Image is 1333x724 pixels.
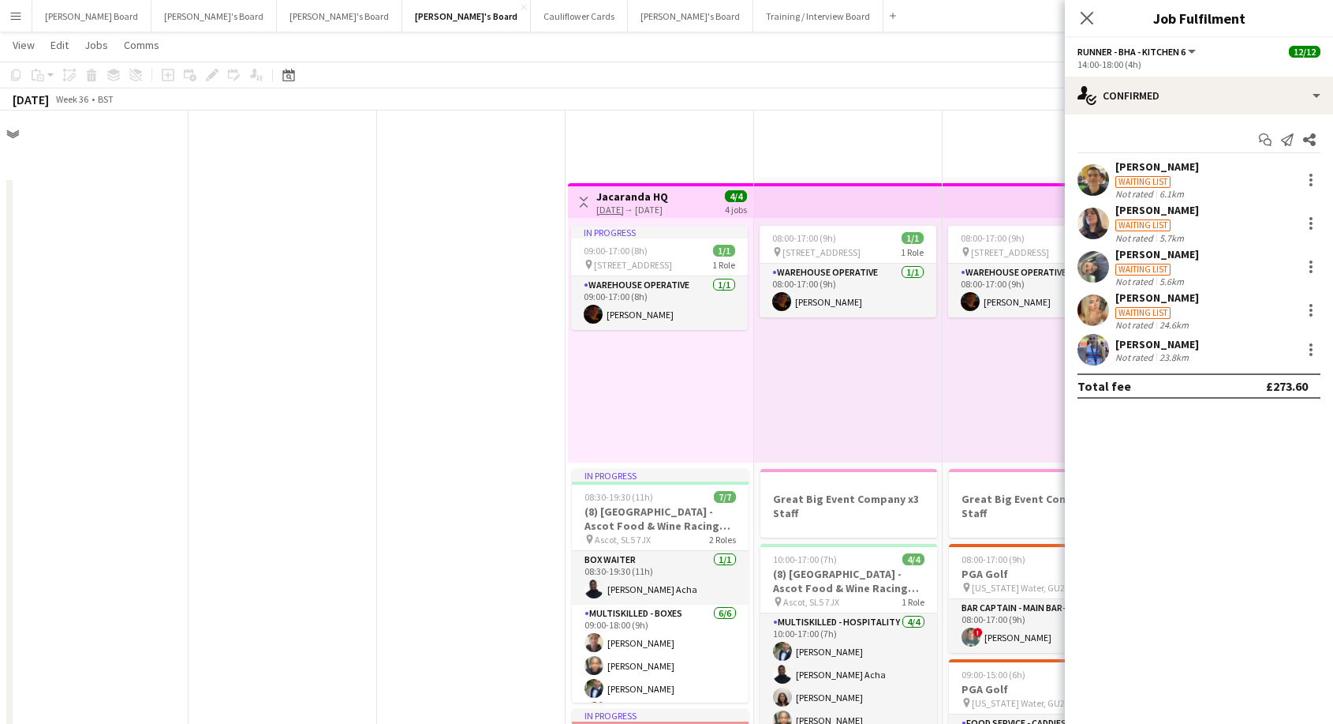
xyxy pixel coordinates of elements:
[760,567,937,595] h3: (8) [GEOGRAPHIC_DATA] - Ascot Food & Wine Racing Weekend🏇🏼
[760,492,937,520] h3: Great Big Event Company x3 Staff
[32,1,151,32] button: [PERSON_NAME] Board
[572,469,749,482] div: In progress
[1156,319,1192,331] div: 24.6km
[709,534,736,546] span: 2 Roles
[628,1,753,32] button: [PERSON_NAME]'s Board
[572,505,749,533] h3: (8) [GEOGRAPHIC_DATA] - Ascot Food & Wine Racing Weekend🏇🏼
[973,628,983,637] span: !
[760,226,936,317] div: 08:00-17:00 (9h)1/1 [STREET_ADDRESS]1 RoleWarehouse Operative1/108:00-17:00 (9h)[PERSON_NAME]
[52,93,91,105] span: Week 36
[13,92,49,107] div: [DATE]
[98,93,114,105] div: BST
[902,596,924,608] span: 1 Role
[595,534,651,546] span: Ascot, SL5 7JX
[961,669,1025,681] span: 09:00-15:00 (6h)
[1065,8,1333,28] h3: Job Fulfilment
[6,35,41,55] a: View
[596,702,606,711] span: !
[1289,46,1320,58] span: 12/12
[277,1,402,32] button: [PERSON_NAME]'s Board
[1077,46,1186,58] span: Runner - BHA - Kitchen 6
[13,38,35,52] span: View
[949,544,1126,653] app-job-card: 08:00-17:00 (9h)1/1PGA Golf [US_STATE] Water, GU25 4LS1 RoleBar Captain - Main Bar- PGA1/108:00-1...
[50,38,69,52] span: Edit
[1115,264,1171,276] div: Waiting list
[948,264,1125,317] app-card-role: Warehouse Operative1/108:00-17:00 (9h)[PERSON_NAME]
[118,35,166,55] a: Comms
[1266,378,1308,394] div: £273.60
[1115,232,1156,244] div: Not rated
[782,246,861,258] span: [STREET_ADDRESS]
[1115,351,1156,363] div: Not rated
[725,190,747,202] span: 4/4
[571,226,748,330] app-job-card: In progress09:00-17:00 (8h)1/1 [STREET_ADDRESS]1 RoleWarehouse Operative1/109:00-17:00 (8h)[PERSO...
[572,551,749,605] app-card-role: BOX Waiter1/108:30-19:30 (11h)[PERSON_NAME] Acha
[760,264,936,317] app-card-role: Warehouse Operative1/108:00-17:00 (9h)[PERSON_NAME]
[949,567,1126,581] h3: PGA Golf
[902,232,924,244] span: 1/1
[902,553,924,565] span: 4/4
[584,245,648,257] span: 09:00-17:00 (8h)
[571,276,748,330] app-card-role: Warehouse Operative1/109:00-17:00 (8h)[PERSON_NAME]
[572,709,749,722] div: In progress
[594,259,672,271] span: [STREET_ADDRESS]
[753,1,883,32] button: Training / Interview Board
[1115,247,1199,261] div: [PERSON_NAME]
[714,491,736,503] span: 7/7
[949,469,1126,538] app-job-card: Great Big Event Company x3 Staff
[760,469,937,538] app-job-card: Great Big Event Company x3 Staff
[1115,319,1156,331] div: Not rated
[712,259,735,271] span: 1 Role
[1077,378,1131,394] div: Total fee
[1156,232,1187,244] div: 5.7km
[949,492,1126,520] h3: Great Big Event Company x3 Staff
[1115,159,1199,174] div: [PERSON_NAME]
[948,226,1125,317] app-job-card: 08:00-17:00 (9h)1/1 [STREET_ADDRESS]1 RoleWarehouse Operative1/108:00-17:00 (9h)[PERSON_NAME]
[1156,351,1192,363] div: 23.8km
[84,38,108,52] span: Jobs
[1077,46,1198,58] button: Runner - BHA - Kitchen 6
[402,1,531,32] button: [PERSON_NAME]'s Board
[124,38,159,52] span: Comms
[972,697,1085,709] span: [US_STATE] Water, GU25 4LS
[151,1,277,32] button: [PERSON_NAME]'s Board
[949,682,1126,696] h3: PGA Golf
[961,553,1025,565] span: 08:00-17:00 (9h)
[1115,176,1171,188] div: Waiting list
[531,1,628,32] button: Cauliflower Cards
[949,599,1126,653] app-card-role: Bar Captain - Main Bar- PGA1/108:00-17:00 (9h)![PERSON_NAME]
[901,246,924,258] span: 1 Role
[596,204,624,216] tcxspan: Call 05-09-2025 via 3CX
[772,232,836,244] span: 08:00-17:00 (9h)
[1156,188,1187,200] div: 6.1km
[1156,276,1187,287] div: 5.6km
[773,553,837,565] span: 10:00-17:00 (7h)
[596,204,668,216] div: → [DATE]
[1077,58,1320,70] div: 14:00-18:00 (4h)
[1115,291,1199,305] div: [PERSON_NAME]
[1115,188,1156,200] div: Not rated
[972,582,1085,594] span: [US_STATE] Water, GU25 4LS
[78,35,114,55] a: Jobs
[725,202,747,216] div: 4 jobs
[1065,77,1333,114] div: Confirmed
[1115,276,1156,287] div: Not rated
[1115,203,1199,217] div: [PERSON_NAME]
[44,35,75,55] a: Edit
[1115,307,1171,319] div: Waiting list
[971,246,1049,258] span: [STREET_ADDRESS]
[1115,337,1199,351] div: [PERSON_NAME]
[572,469,749,703] app-job-card: In progress08:30-19:30 (11h)7/7(8) [GEOGRAPHIC_DATA] - Ascot Food & Wine Racing Weekend🏇🏼 Ascot, ...
[713,245,735,257] span: 1/1
[596,189,668,204] h3: Jacaranda HQ
[584,491,653,503] span: 08:30-19:30 (11h)
[571,226,748,238] div: In progress
[783,596,839,608] span: Ascot, SL5 7JX
[961,232,1025,244] span: 08:00-17:00 (9h)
